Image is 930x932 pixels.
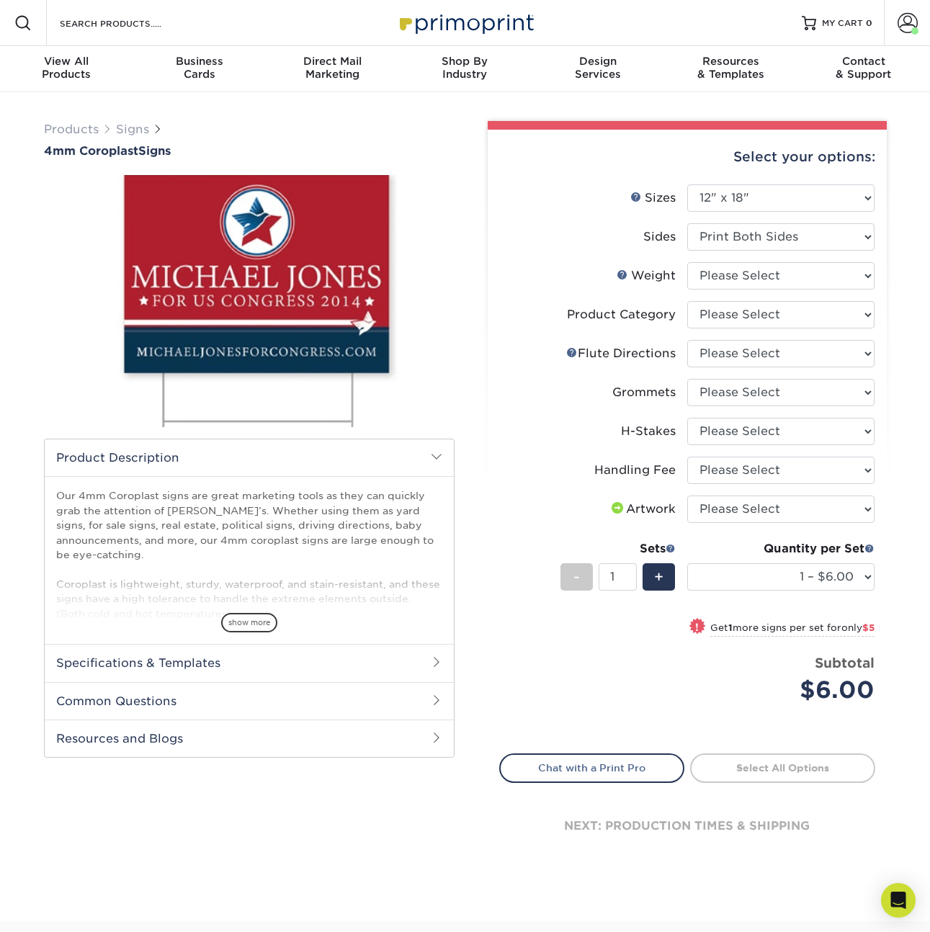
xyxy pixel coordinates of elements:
span: ! [695,619,699,635]
strong: Subtotal [815,655,875,671]
a: Products [44,122,99,136]
div: Handling Fee [594,462,676,479]
a: Chat with a Print Pro [499,753,684,782]
div: Product Category [567,306,676,323]
h2: Common Questions [45,682,454,720]
strong: 1 [728,622,733,633]
div: & Templates [664,55,797,81]
div: Sizes [630,189,676,207]
h2: Product Description [45,439,454,476]
img: Primoprint [393,7,537,38]
div: Select your options: [499,130,875,184]
a: 4mm CoroplastSigns [44,144,455,158]
span: Direct Mail [266,55,398,68]
a: DesignServices [532,46,664,92]
div: Flute Directions [566,345,676,362]
a: Select All Options [690,753,875,782]
div: & Support [797,55,930,81]
h2: Specifications & Templates [45,644,454,681]
span: only [841,622,875,633]
span: Business [133,55,265,68]
div: Grommets [612,384,676,401]
div: Cards [133,55,265,81]
small: Get more signs per set for [710,622,875,637]
div: Artwork [609,501,676,518]
div: Sets [560,540,676,557]
div: Industry [398,55,531,81]
a: Shop ByIndustry [398,46,531,92]
div: Sides [643,228,676,246]
span: Design [532,55,664,68]
a: Direct MailMarketing [266,46,398,92]
a: Contact& Support [797,46,930,92]
span: show more [221,613,277,632]
div: Marketing [266,55,398,81]
input: SEARCH PRODUCTS..... [58,14,199,32]
div: Services [532,55,664,81]
h1: Signs [44,144,455,158]
div: Weight [617,267,676,284]
span: MY CART [822,17,863,30]
div: next: production times & shipping [499,783,875,869]
p: Our 4mm Coroplast signs are great marketing tools as they can quickly grab the attention of [PERS... [56,488,442,856]
a: BusinessCards [133,46,265,92]
span: + [654,566,663,588]
span: Shop By [398,55,531,68]
div: Quantity per Set [687,540,875,557]
span: Resources [664,55,797,68]
span: Contact [797,55,930,68]
a: Resources& Templates [664,46,797,92]
img: 4mm Coroplast 01 [44,159,455,443]
div: H-Stakes [621,423,676,440]
a: Signs [116,122,149,136]
span: $5 [862,622,875,633]
h2: Resources and Blogs [45,720,454,757]
span: - [573,566,580,588]
div: $6.00 [698,673,875,707]
div: Open Intercom Messenger [881,883,916,918]
span: 4mm Coroplast [44,144,138,158]
span: 0 [866,18,872,28]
